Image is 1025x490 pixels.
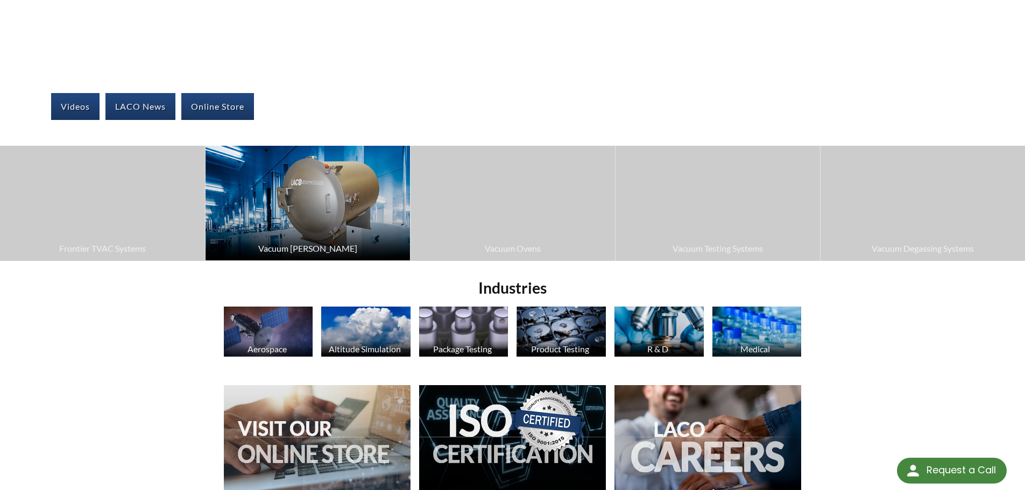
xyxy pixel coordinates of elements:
[5,242,200,255] span: Frontier TVAC Systems
[711,344,801,354] div: Medical
[419,307,508,359] a: Package Testing Perfume Bottles image
[616,146,820,260] a: Vacuum Testing Systems
[712,307,802,357] img: Medication Bottles image
[220,278,806,298] h2: Industries
[320,344,409,354] div: Altitude Simulation
[211,242,405,255] span: Vacuum [PERSON_NAME]
[51,93,100,120] a: Videos
[206,146,410,260] a: Vacuum [PERSON_NAME]
[621,242,815,255] span: Vacuum Testing Systems
[614,307,704,357] img: Microscope image
[411,146,615,260] a: Vacuum Ovens
[897,458,1007,484] div: Request a Call
[321,307,411,359] a: Altitude Simulation Altitude Simulation, Clouds
[418,344,507,354] div: Package Testing
[821,146,1025,260] a: Vacuum Degassing Systems
[927,458,996,482] div: Request a Call
[712,307,802,359] a: Medical Medication Bottles image
[517,307,606,357] img: Hard Drives image
[321,307,411,357] img: Altitude Simulation, Clouds
[613,344,703,354] div: R & D
[222,344,312,354] div: Aerospace
[826,242,1020,255] span: Vacuum Degassing Systems
[904,462,922,479] img: round button
[105,93,175,120] a: LACO News
[181,93,254,120] a: Online Store
[517,307,606,359] a: Product Testing Hard Drives image
[416,242,610,255] span: Vacuum Ovens
[614,307,704,359] a: R & D Microscope image
[206,146,410,260] img: Vacuum Chamber image
[224,307,313,357] img: Satellite image
[224,307,313,359] a: Aerospace Satellite image
[419,307,508,357] img: Perfume Bottles image
[515,344,605,354] div: Product Testing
